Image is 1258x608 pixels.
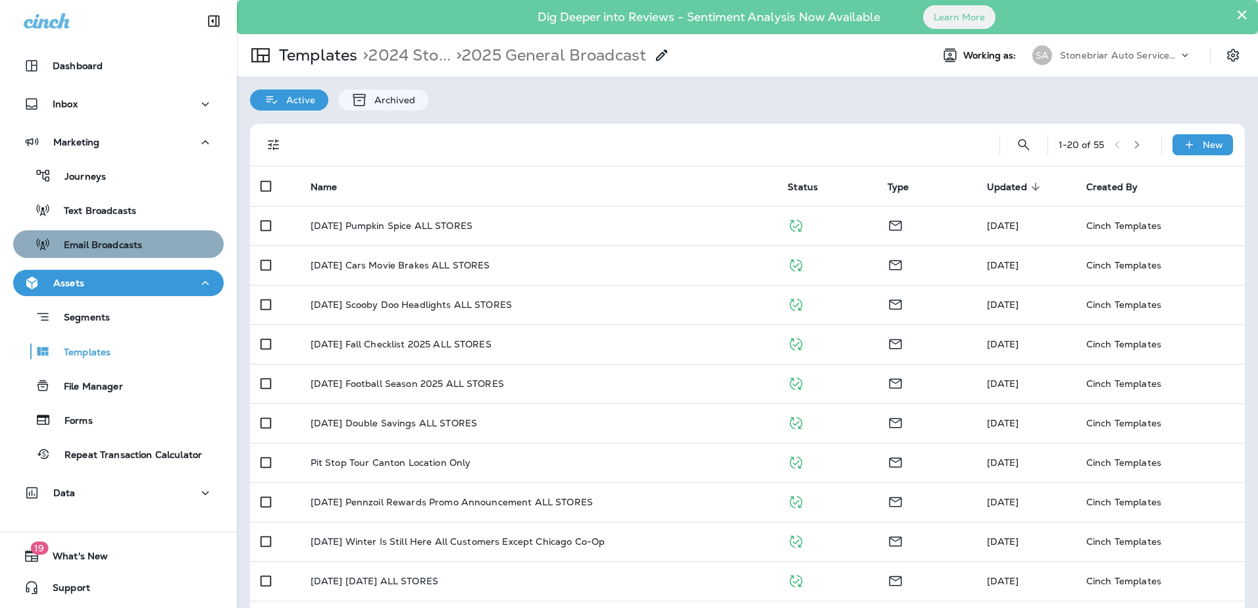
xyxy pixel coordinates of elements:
span: Status [788,181,835,193]
span: Nadine Hallak [987,536,1019,547]
span: Email [888,416,903,428]
p: Forms [51,415,93,428]
span: Status [788,182,818,193]
button: Forms [13,406,224,434]
td: Cinch Templates [1076,206,1245,245]
span: Nadine Hallak [987,496,1019,508]
td: Cinch Templates [1076,561,1245,601]
td: Cinch Templates [1076,482,1245,522]
span: Published [788,416,804,428]
button: Marketing [13,129,224,155]
td: Cinch Templates [1076,522,1245,561]
span: Email [888,337,903,349]
button: Settings [1221,43,1245,67]
p: Repeat Transaction Calculator [51,449,202,462]
button: File Manager [13,372,224,399]
p: [DATE] Cars Movie Brakes ALL STORES [311,260,490,270]
span: Email [888,574,903,586]
p: [DATE] Scooby Doo Headlights ALL STORES [311,299,512,310]
span: Working as: [963,50,1019,61]
span: Name [311,181,355,193]
p: Data [53,488,76,498]
p: Pit Stop Tour Canton Location Only [311,457,471,468]
span: Published [788,297,804,309]
p: Active [280,95,315,105]
button: Collapse Sidebar [195,8,232,34]
p: [DATE] [DATE] ALL STORES [311,576,438,586]
p: Journeys [51,171,106,184]
p: 2025 General Broadcast [451,45,646,65]
button: Segments [13,303,224,331]
p: [DATE] Double Savings ALL STORES [311,418,477,428]
button: Templates [13,338,224,365]
span: Updated [987,181,1044,193]
p: Archived [368,95,415,105]
span: 19 [30,542,48,555]
td: Cinch Templates [1076,443,1245,482]
span: Email [888,534,903,546]
td: Cinch Templates [1076,403,1245,443]
button: Dashboard [13,53,224,79]
span: Published [788,337,804,349]
button: Close [1236,4,1248,25]
span: Created By [1086,182,1138,193]
button: Repeat Transaction Calculator [13,440,224,468]
button: Text Broadcasts [13,196,224,224]
span: Support [39,582,90,598]
p: Marketing [53,137,99,147]
td: Cinch Templates [1076,364,1245,403]
span: Email [888,376,903,388]
span: Nadine Hallak [987,338,1019,350]
td: Cinch Templates [1076,324,1245,364]
span: Nadine Hallak [987,457,1019,469]
p: File Manager [51,381,123,393]
p: Assets [53,278,84,288]
p: 2024 Stonebriar Broadcast Sends [357,45,451,65]
p: Templates [51,347,111,359]
p: Templates [274,45,357,65]
span: Nadine Hallak [987,575,1019,587]
div: 1 - 20 of 55 [1059,139,1104,150]
button: Inbox [13,91,224,117]
p: Segments [51,312,110,325]
span: Nadine Hallak [987,259,1019,271]
span: Name [311,182,338,193]
span: Email [888,297,903,309]
td: Cinch Templates [1076,285,1245,324]
span: Email [888,455,903,467]
span: Published [788,574,804,586]
span: Published [788,258,804,270]
span: Email [888,258,903,270]
span: Updated [987,182,1027,193]
span: Published [788,218,804,230]
td: Cinch Templates [1076,245,1245,285]
p: [DATE] Pumpkin Spice ALL STORES [311,220,472,231]
span: Published [788,376,804,388]
p: [DATE] Football Season 2025 ALL STORES [311,378,504,389]
p: Dig Deeper into Reviews - Sentiment Analysis Now Available [499,15,918,19]
span: Type [888,182,909,193]
button: Journeys [13,162,224,190]
span: Email [888,495,903,507]
p: [DATE] Fall Checklist 2025 ALL STORES [311,339,491,349]
span: What's New [39,551,108,567]
span: Nadine Hallak [987,299,1019,311]
span: Email [888,218,903,230]
p: Text Broadcasts [51,205,136,218]
p: Stonebriar Auto Services Group [1060,50,1178,61]
button: Email Broadcasts [13,230,224,258]
button: Filters [261,132,287,158]
p: Inbox [53,99,78,109]
span: Published [788,495,804,507]
p: Dashboard [53,61,103,71]
span: Published [788,534,804,546]
p: [DATE] Pennzoil Rewards Promo Announcement ALL STORES [311,497,593,507]
span: Nadine Hallak [987,220,1019,232]
span: Nadine Hallak [987,378,1019,390]
p: [DATE] Winter Is Still Here All Customers Except Chicago Co-Op [311,536,605,547]
span: Created By [1086,181,1155,193]
button: Learn More [923,5,995,29]
span: Published [788,455,804,467]
button: Search Templates [1011,132,1037,158]
button: Support [13,574,224,601]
